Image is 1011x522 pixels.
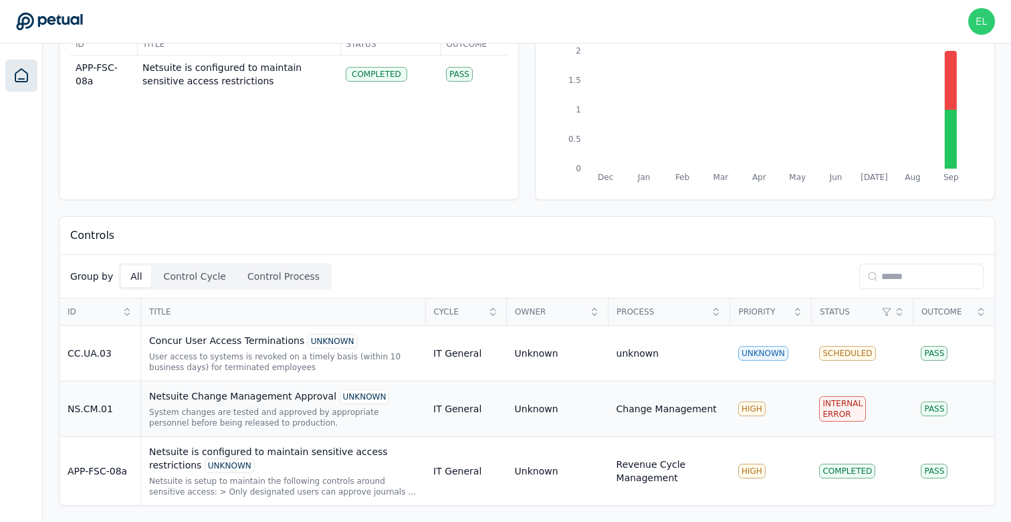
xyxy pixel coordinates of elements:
span: Title [149,307,417,317]
span: Cycle [434,307,484,317]
div: Netsuite is configured to maintain sensitive access restrictions [149,445,417,473]
div: Unknown [515,402,558,416]
span: Title [143,39,335,50]
div: UNKNOWN [205,458,255,473]
td: APP-FSC-08a [70,56,137,94]
div: APP-FSC-08a [68,464,132,478]
button: All [121,266,151,287]
div: Pass [921,346,947,361]
tspan: Jun [829,173,842,182]
div: Netsuite Change Management Approval [149,389,417,404]
div: Unknown [515,347,558,360]
span: Owner [515,307,585,317]
tspan: Aug [905,173,920,182]
button: Control Process [238,266,329,287]
div: Netsuite is setup to maintain the following controls around sensitive access: > Only designated u... [149,476,417,497]
tspan: Mar [713,173,729,182]
div: unknown [616,347,659,360]
tspan: Jan [637,173,651,182]
td: IT General [425,437,507,506]
div: Concur User Access Terminations [149,334,417,349]
div: Pass [921,464,947,478]
div: Internal Error [819,396,866,422]
div: System changes are tested and approved by appropriate personnel before being released to production. [149,407,417,428]
img: eliot+mongodb@petual.ai [968,8,995,35]
p: Controls [70,228,114,244]
div: UNKNOWN [340,389,390,404]
a: Go to Dashboard [16,12,83,31]
span: ID [68,307,118,317]
div: Scheduled [819,346,875,361]
div: Pass [446,67,473,82]
span: Outcome [447,39,503,50]
tspan: 0 [576,164,581,173]
div: Completed [346,67,407,82]
div: NS.CM.01 [68,402,132,416]
button: Control Cycle [154,266,235,287]
tspan: 0.5 [568,135,581,144]
tspan: 2 [576,46,581,56]
tspan: Dec [598,173,613,182]
div: Pass [921,402,947,416]
td: IT General [425,381,507,437]
span: ID [76,39,132,50]
p: Group by [70,270,113,283]
a: Dashboard [5,60,37,92]
tspan: Sep [943,173,959,182]
span: Process [616,307,707,317]
tspan: 1 [576,105,581,114]
tspan: Apr [752,173,766,182]
span: Outcome [921,307,972,317]
div: Unknown [515,464,558,478]
tspan: Feb [675,173,689,182]
tspan: 1.5 [568,76,581,85]
span: Status [820,307,878,317]
td: Netsuite is configured to maintain sensitive access restrictions [137,56,340,94]
span: Priority [738,307,788,317]
div: Change Management [616,402,717,416]
div: UNKNOWN [738,346,788,361]
tspan: [DATE] [861,173,888,182]
div: HIGH [738,464,766,478]
div: User access to systems is revoked on a timely basis (within 10 business days) for terminated empl... [149,351,417,373]
tspan: May [789,173,806,182]
div: Completed [819,464,875,478]
td: IT General [425,326,507,381]
span: Status [346,39,435,50]
div: HIGH [738,402,766,416]
div: Revenue Cycle Management [616,458,722,485]
div: UNKNOWN [308,334,358,349]
div: CC.UA.03 [68,347,132,360]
